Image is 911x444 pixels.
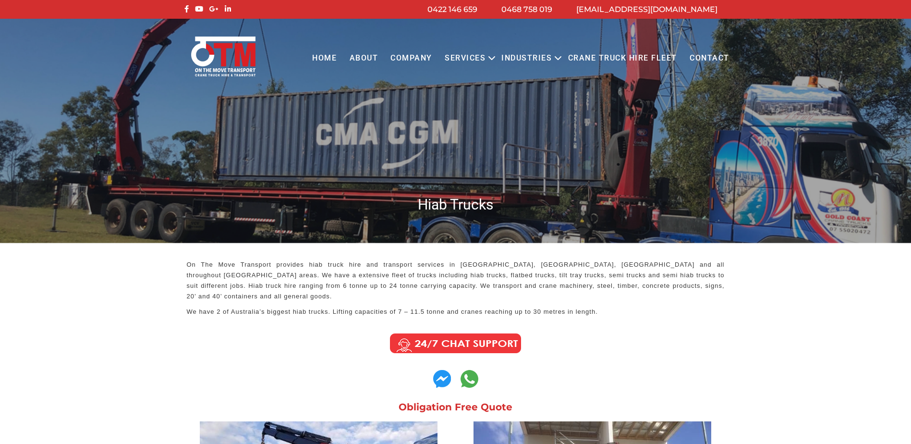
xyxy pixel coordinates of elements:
[433,370,451,388] img: Contact us on Whatsapp
[383,332,528,356] img: Call us Anytime
[561,45,683,72] a: Crane Truck Hire Fleet
[495,45,558,72] a: Industries
[182,195,729,214] h1: Hiab Trucks
[187,259,725,302] p: On The Move Transport provides hiab truck hire and transport services in [GEOGRAPHIC_DATA], [GEOG...
[427,5,477,14] a: 0422 146 659
[576,5,717,14] a: [EMAIL_ADDRESS][DOMAIN_NAME]
[461,370,478,388] img: Contact us on Whatsapp
[187,307,725,317] p: We have 2 of Australia’s biggest hiab trucks. Lifting capacities of 7 – 11.5 tonne and cranes rea...
[384,45,438,72] a: COMPANY
[189,36,257,77] img: Otmtransport
[501,5,552,14] a: 0468 758 019
[683,45,736,72] a: Contact
[399,401,512,413] a: Obligation Free Quote
[306,45,343,72] a: Home
[438,45,492,72] a: Services
[343,45,384,72] a: About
